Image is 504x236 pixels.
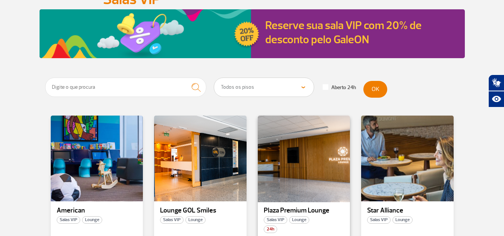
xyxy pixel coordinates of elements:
[160,216,184,224] span: Salas VIP
[488,75,504,91] button: Abrir tradutor de língua de sinais.
[57,207,137,214] p: American
[264,226,277,233] span: 24h
[57,216,80,224] span: Salas VIP
[45,78,207,97] input: Digite o que procura
[82,216,102,224] span: Lounge
[367,207,448,214] p: Star Alliance
[488,91,504,107] button: Abrir recursos assistivos.
[265,18,422,47] a: Reserve sua sala VIP com 20% de desconto pelo GaleON
[323,84,356,91] label: Aberto 24h
[363,81,387,98] button: OK
[488,75,504,107] div: Plugin de acessibilidade da Hand Talk.
[160,207,241,214] p: Lounge GOL Smiles
[185,216,206,224] span: Lounge
[392,216,413,224] span: Lounge
[40,9,261,58] img: Reserve sua sala VIP com 20% de desconto pelo GaleON
[367,216,391,224] span: Salas VIP
[264,216,287,224] span: Salas VIP
[289,216,309,224] span: Lounge
[264,207,344,214] p: Plaza Premium Lounge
